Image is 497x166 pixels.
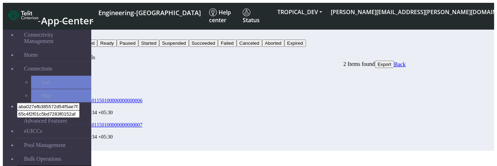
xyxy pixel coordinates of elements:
a: Connectivity Management [17,28,91,48]
img: knowledge.svg [209,8,217,16]
button: Paused [117,39,138,47]
a: Map [31,89,91,102]
img: logo-telit-cinterion-gw-new.png [8,10,38,21]
a: Help center [206,6,240,27]
button: Started [138,39,159,47]
a: 89033024103401150100000000000007 [61,122,143,128]
span: List [42,79,50,85]
button: Succeeded [189,39,218,47]
button: Expired [284,39,306,47]
a: 89033024103401150100000000000006 [61,98,143,104]
a: Home [17,48,91,62]
button: Canceled [237,39,262,47]
span: Engineering-[GEOGRAPHIC_DATA] [98,8,201,17]
button: Aborted [262,39,284,47]
a: Status [240,6,273,27]
button: Ready [97,39,117,47]
a: Back [394,61,406,68]
button: TROPICAL_DEV [273,6,326,18]
span: App Center [41,14,93,27]
span: Help center [209,8,231,24]
a: Pool Management [17,139,91,152]
a: eUICCs [17,124,91,138]
img: status.svg [243,8,250,16]
span: Export [378,62,392,67]
span: Map [42,93,51,99]
span: Advanced Features [24,118,67,124]
button: Export [375,61,394,68]
button: Failed [218,39,236,47]
span: Connections [24,66,52,72]
a: Your current platform instance [98,6,201,19]
a: Connections [17,62,91,75]
button: Suspended [159,39,189,47]
div: Bulk Activity Details [47,54,406,61]
a: App Center [8,8,92,25]
span: 2 Items found [343,61,375,67]
a: List [31,76,91,89]
span: Status [243,8,260,24]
